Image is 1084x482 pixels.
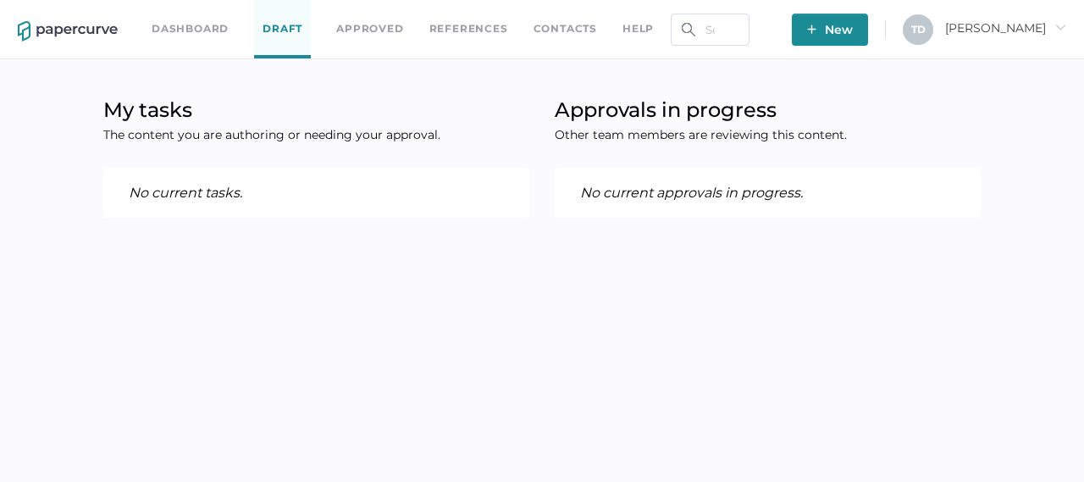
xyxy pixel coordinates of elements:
[103,97,529,122] h1: My tasks
[682,23,695,36] img: search.bf03fe8b.svg
[103,127,440,142] span: The content you are authoring or needing your approval.
[103,168,529,218] em: No current tasks.
[555,168,981,218] em: No current approvals in progress.
[152,19,229,38] a: Dashboard
[1054,21,1066,33] i: arrow_right
[555,127,847,142] span: Other team members are reviewing this content.
[622,19,654,38] div: help
[807,14,853,46] span: New
[807,25,816,34] img: plus-white.e19ec114.svg
[555,97,847,122] h1: Approvals in progress
[792,14,868,46] button: New
[336,19,403,38] a: Approved
[911,23,926,36] span: T D
[534,19,597,38] a: Contacts
[18,21,118,42] img: papercurve-logo-colour.7244d18c.svg
[945,20,1066,36] span: [PERSON_NAME]
[429,19,508,38] a: References
[671,14,749,46] input: Search Workspace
